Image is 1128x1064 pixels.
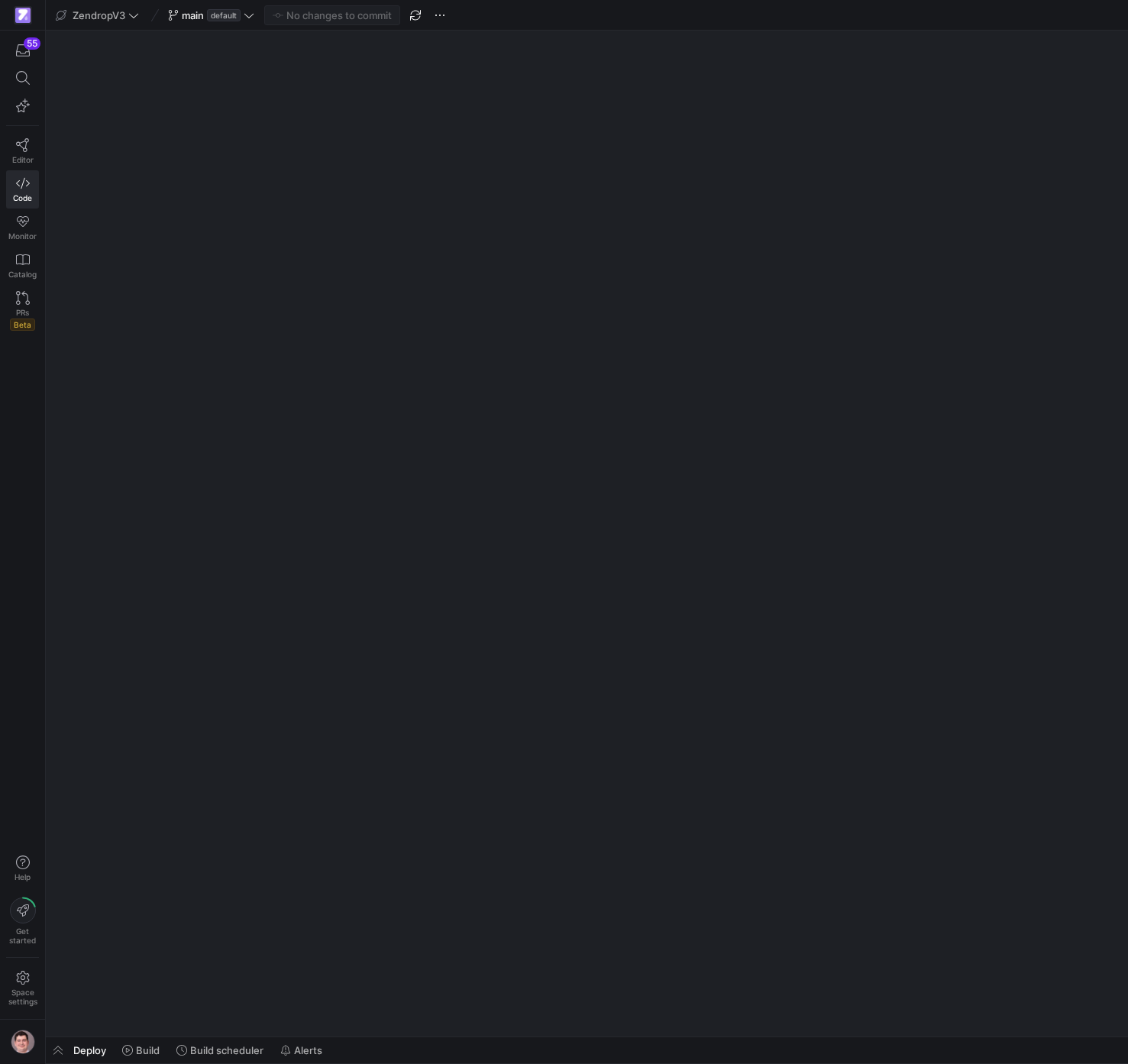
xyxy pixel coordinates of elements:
a: Monitor [6,209,39,247]
span: ZendropV3 [73,9,125,21]
button: 55 [6,37,39,64]
span: Alerts [294,1044,322,1056]
button: https://storage.googleapis.com/y42-prod-data-exchange/images/G2kHvxVlt02YItTmblwfhPy4mK5SfUxFU6Tr... [6,1026,39,1058]
span: Monitor [8,231,37,241]
span: default [207,9,241,21]
span: main [182,9,204,21]
button: Alerts [273,1037,329,1063]
div: 55 [24,37,40,50]
a: Code [6,170,39,209]
span: Code [13,193,32,202]
span: Catalog [8,270,37,279]
span: Build [136,1044,160,1056]
span: Help [13,872,32,881]
img: https://storage.googleapis.com/y42-prod-data-exchange/images/qZXOSqkTtPuVcXVzF40oUlM07HVTwZXfPK0U... [15,8,31,23]
img: https://storage.googleapis.com/y42-prod-data-exchange/images/G2kHvxVlt02YItTmblwfhPy4mK5SfUxFU6Tr... [11,1030,35,1054]
span: PRs [16,308,29,317]
span: Beta [10,319,35,331]
a: PRsBeta [6,285,39,337]
a: Catalog [6,247,39,285]
button: Getstarted [6,891,39,951]
a: https://storage.googleapis.com/y42-prod-data-exchange/images/qZXOSqkTtPuVcXVzF40oUlM07HVTwZXfPK0U... [6,2,39,28]
span: Deploy [73,1044,106,1056]
span: Editor [12,155,34,164]
button: ZendropV3 [52,5,143,25]
button: Help [6,849,39,888]
a: Spacesettings [6,964,39,1013]
button: Build [115,1037,166,1063]
a: Editor [6,132,39,170]
span: Get started [9,927,36,945]
button: Build scheduler [170,1037,270,1063]
span: Space settings [8,988,37,1006]
button: maindefault [164,5,258,25]
span: Build scheduler [190,1044,263,1056]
